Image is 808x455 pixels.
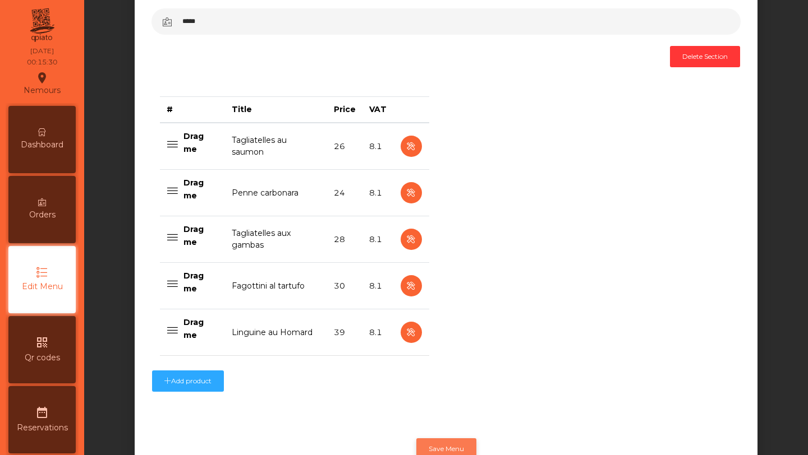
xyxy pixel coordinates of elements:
span: Reservations [17,422,68,434]
button: Delete Section [670,46,740,67]
div: Nemours [24,69,61,97]
td: 39 [327,309,362,356]
i: date_range [35,406,49,419]
td: 28 [327,216,362,263]
td: 30 [327,263,362,309]
span: Orders [29,209,56,221]
th: Price [327,97,362,123]
span: Dashboard [21,139,63,151]
span: Qr codes [25,352,60,364]
div: 00:15:30 [27,57,57,67]
td: Fagottini al tartufo [225,263,327,309]
p: Drag me [183,316,218,341]
i: qr_code [35,336,49,349]
td: 8.1 [362,170,393,216]
p: Drag me [183,270,218,295]
button: Add product [152,370,224,392]
td: 8.1 [362,309,393,356]
td: Penne carbonara [225,170,327,216]
th: # [160,97,225,123]
th: Title [225,97,327,123]
td: 8.1 [362,123,393,170]
td: Tagliatelles aux gambas [225,216,327,263]
td: 8.1 [362,216,393,263]
td: Linguine au Homard [225,309,327,356]
p: Drag me [183,223,218,248]
i: location_on [35,71,49,85]
span: Edit Menu [22,281,63,292]
td: 24 [327,170,362,216]
td: Tagliatelles au saumon [225,123,327,170]
p: Drag me [183,130,218,155]
p: Drag me [183,177,218,202]
td: 8.1 [362,263,393,309]
img: qpiato [28,6,56,45]
td: 26 [327,123,362,170]
th: VAT [362,97,393,123]
div: [DATE] [30,46,54,56]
